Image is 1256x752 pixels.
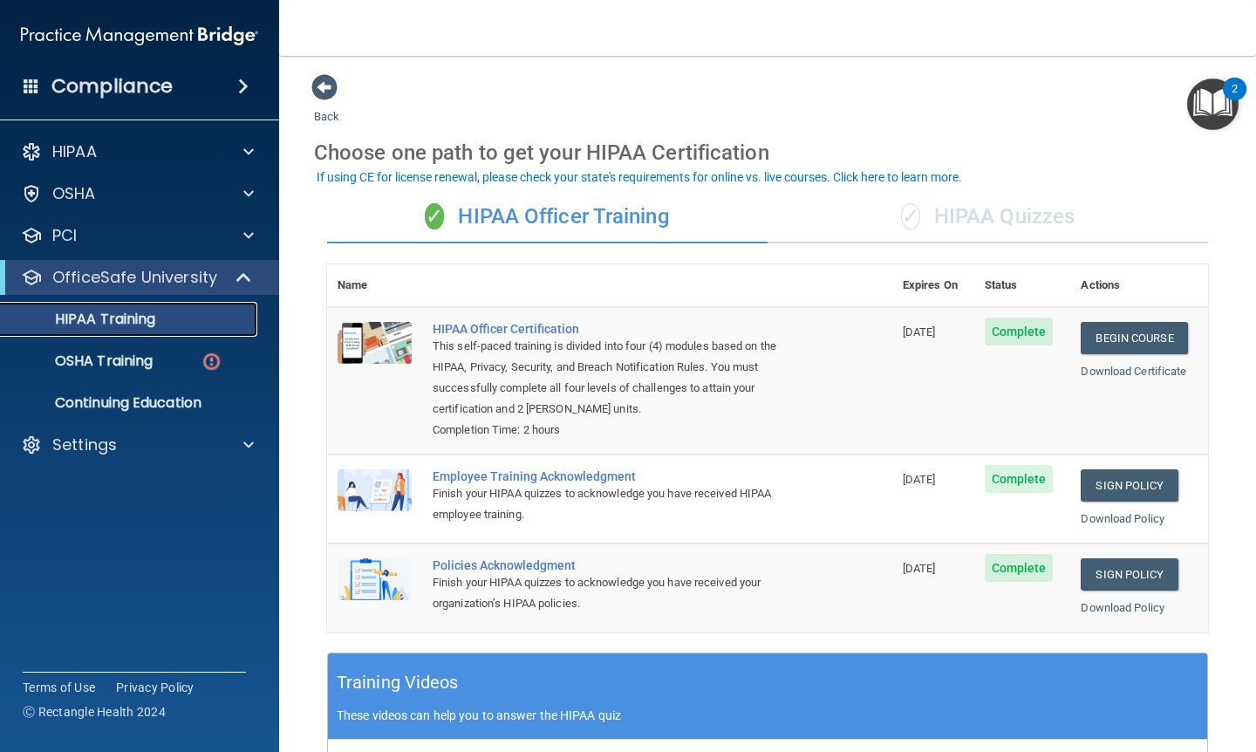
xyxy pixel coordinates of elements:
[433,336,805,420] div: This self-paced training is divided into four (4) modules based on the HIPAA, Privacy, Security, ...
[337,667,459,698] h5: Training Videos
[52,183,96,204] p: OSHA
[433,322,805,336] a: HIPAA Officer Certification
[314,89,339,123] a: Back
[51,74,173,99] h4: Compliance
[433,558,805,572] div: Policies Acknowledgment
[23,703,166,721] span: Ⓒ Rectangle Health 2024
[52,141,97,162] p: HIPAA
[1070,264,1208,307] th: Actions
[21,225,254,246] a: PCI
[1081,512,1164,525] a: Download Policy
[317,171,962,183] div: If using CE for license renewal, please check your state's requirements for online vs. live cours...
[1081,469,1177,502] a: Sign Policy
[1081,322,1187,354] a: Begin Course
[433,483,805,525] div: Finish your HIPAA quizzes to acknowledge you have received HIPAA employee training.
[433,469,805,483] div: Employee Training Acknowledgment
[327,264,422,307] th: Name
[21,18,258,53] img: PMB logo
[985,465,1054,493] span: Complete
[52,434,117,455] p: Settings
[1081,365,1186,378] a: Download Certificate
[201,351,222,373] img: danger-circle.6113f641.png
[337,708,1198,722] p: These videos can help you to answer the HIPAA quiz
[903,473,936,486] span: [DATE]
[892,264,974,307] th: Expires On
[1187,79,1239,130] button: Open Resource Center, 2 new notifications
[52,267,217,288] p: OfficeSafe University
[314,168,965,186] button: If using CE for license renewal, please check your state's requirements for online vs. live cours...
[433,572,805,614] div: Finish your HIPAA quizzes to acknowledge you have received your organization’s HIPAA policies.
[1081,558,1177,591] a: Sign Policy
[21,434,254,455] a: Settings
[1169,656,1235,722] iframe: Drift Widget Chat Controller
[433,420,805,441] div: Completion Time: 2 hours
[11,394,249,412] p: Continuing Education
[903,562,936,575] span: [DATE]
[768,191,1208,243] div: HIPAA Quizzes
[21,141,254,162] a: HIPAA
[985,554,1054,582] span: Complete
[21,267,253,288] a: OfficeSafe University
[985,318,1054,345] span: Complete
[327,191,768,243] div: HIPAA Officer Training
[116,679,195,696] a: Privacy Policy
[425,203,444,229] span: ✓
[974,264,1071,307] th: Status
[23,679,95,696] a: Terms of Use
[11,352,153,370] p: OSHA Training
[903,325,936,338] span: [DATE]
[314,127,1221,178] div: Choose one path to get your HIPAA Certification
[52,225,77,246] p: PCI
[901,203,920,229] span: ✓
[1232,89,1238,112] div: 2
[21,183,254,204] a: OSHA
[11,311,155,328] p: HIPAA Training
[1081,601,1164,614] a: Download Policy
